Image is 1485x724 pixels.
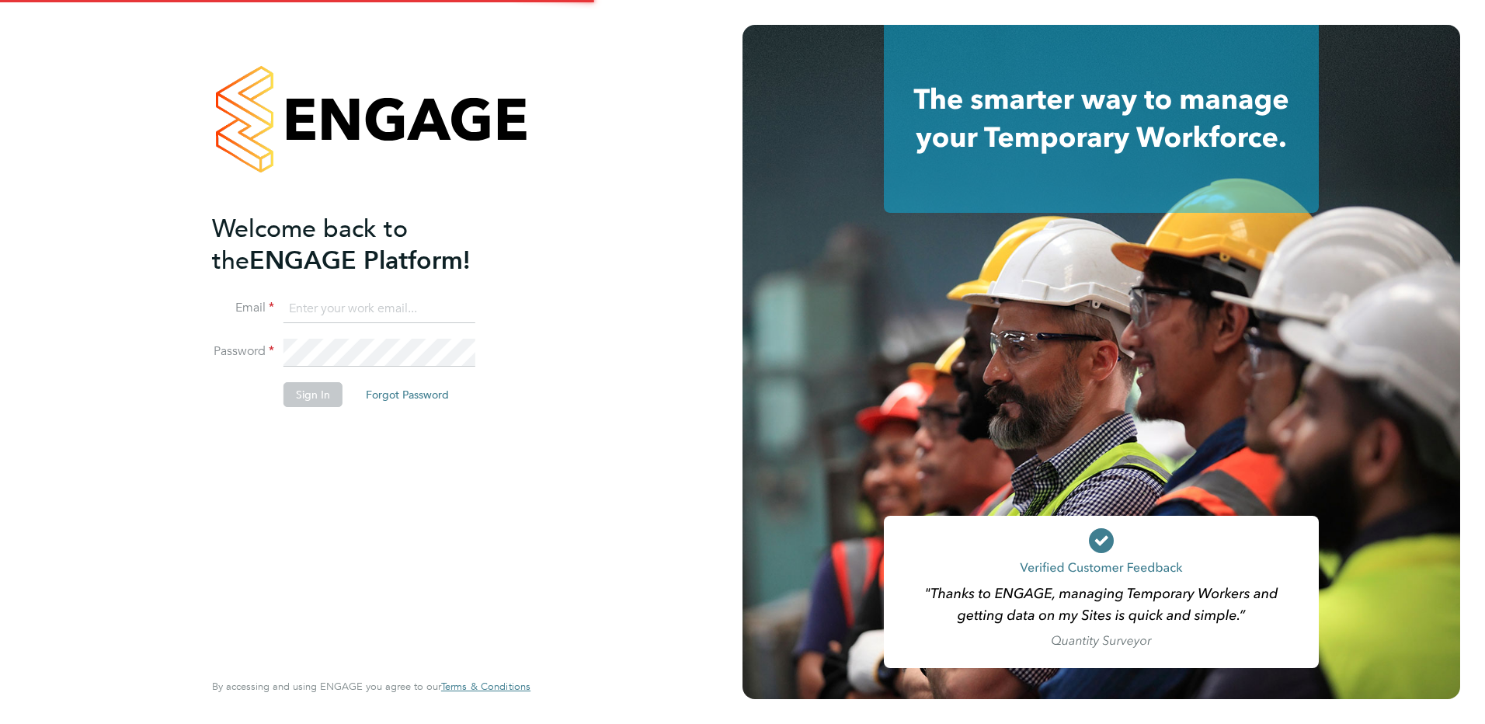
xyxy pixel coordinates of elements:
label: Email [212,300,274,316]
label: Password [212,343,274,360]
input: Enter your work email... [283,295,475,323]
span: Welcome back to the [212,214,408,276]
span: By accessing and using ENGAGE you agree to our [212,680,530,693]
button: Sign In [283,382,343,407]
h2: ENGAGE Platform! [212,213,515,277]
button: Forgot Password [353,382,461,407]
span: Terms & Conditions [441,680,530,693]
a: Terms & Conditions [441,680,530,693]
